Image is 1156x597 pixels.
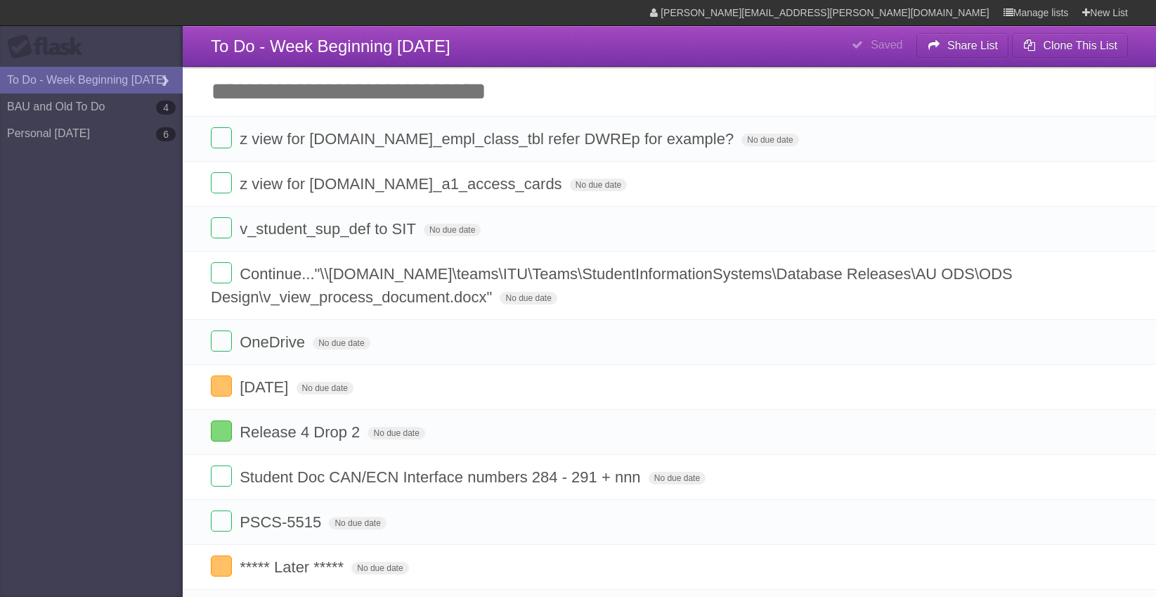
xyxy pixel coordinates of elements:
span: No due date [649,472,706,484]
span: PSCS-5515 [240,513,325,531]
span: Release 4 Drop 2 [240,423,363,441]
label: Done [211,330,232,352]
b: Clone This List [1043,39,1117,51]
span: No due date [424,224,481,236]
span: No due date [297,382,353,394]
b: Share List [947,39,998,51]
span: z view for [DOMAIN_NAME]_a1_access_cards [240,175,566,193]
label: Done [211,556,232,577]
label: Done [211,511,232,532]
label: Done [211,262,232,283]
label: Done [211,421,232,442]
button: Share List [916,33,1009,58]
span: v_student_sup_def to SIT [240,220,420,238]
span: OneDrive [240,333,309,351]
label: Done [211,466,232,487]
span: [DATE] [240,378,292,396]
label: Done [211,172,232,193]
label: Done [211,127,232,148]
div: Flask [7,34,91,60]
button: Clone This List [1012,33,1128,58]
span: No due date [368,427,424,439]
span: z view for [DOMAIN_NAME]_empl_class_tbl refer DWREp for example? [240,130,737,148]
b: Saved [871,39,902,51]
span: No due date [500,292,557,304]
span: No due date [313,337,370,349]
span: To Do - Week Beginning [DATE] [211,37,450,56]
label: Done [211,375,232,397]
label: Done [211,217,232,238]
span: Student Doc CAN/ECN Interface numbers 284 - 291 + nnn [240,468,644,486]
span: Continue..."\\[DOMAIN_NAME]\teams\ITU\Teams\StudentInformationSystems\Database Releases\AU ODS\OD... [211,265,1013,306]
b: 6 [156,127,176,141]
span: No due date [351,562,408,574]
span: No due date [570,179,627,191]
span: No due date [329,517,386,529]
span: No due date [741,134,798,146]
b: 4 [156,101,176,115]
